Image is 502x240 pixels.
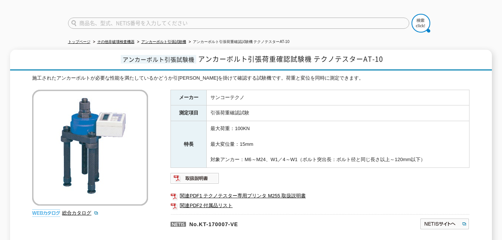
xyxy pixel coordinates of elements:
[171,105,207,121] th: 測定項目
[121,55,196,64] span: アンカーボルト引張試験機
[170,172,219,184] img: 取扱説明書
[412,14,430,33] img: btn_search.png
[207,90,469,105] td: サンコーテクノ
[141,40,186,44] a: アンカーボルト引張試験機
[170,214,348,232] p: No.KT-170007-VE
[171,121,207,168] th: 特長
[207,105,469,121] td: 引張荷重確認試験
[187,38,290,46] li: アンカーボルト引張荷重確認試験機 テクノテスターAT-10
[171,90,207,105] th: メーカー
[170,177,219,183] a: 取扱説明書
[62,210,99,216] a: 総合カタログ
[198,54,383,64] span: アンカーボルト引張荷重確認試験機 テクノテスターAT-10
[68,40,90,44] a: トップページ
[68,18,409,29] input: 商品名、型式、NETIS番号を入力してください
[170,191,469,201] a: 関連PDF1 テクノテスター専用プリンタ M255 取扱説明書
[32,90,148,206] img: アンカーボルト引張荷重確認試験機 テクノテスターAT-10
[170,201,469,210] a: 関連PDF2 付属品リスト
[207,121,469,168] td: 最大荷重：100KN 最大変位量：15mm 対象アンカー：M6～M24、W1／4～W1（ボルト突出長：ボルト径と同じ長さ以上～120mm以下）
[32,209,60,217] img: webカタログ
[420,218,469,230] img: NETISサイトへ
[32,74,469,82] div: 施工されたアンカーボルトが必要な性能を満たしているかどうか引[PERSON_NAME]を掛けて確認する試験機です。荷重と変位を同時に測定できます。
[97,40,135,44] a: その他非破壊検査機器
